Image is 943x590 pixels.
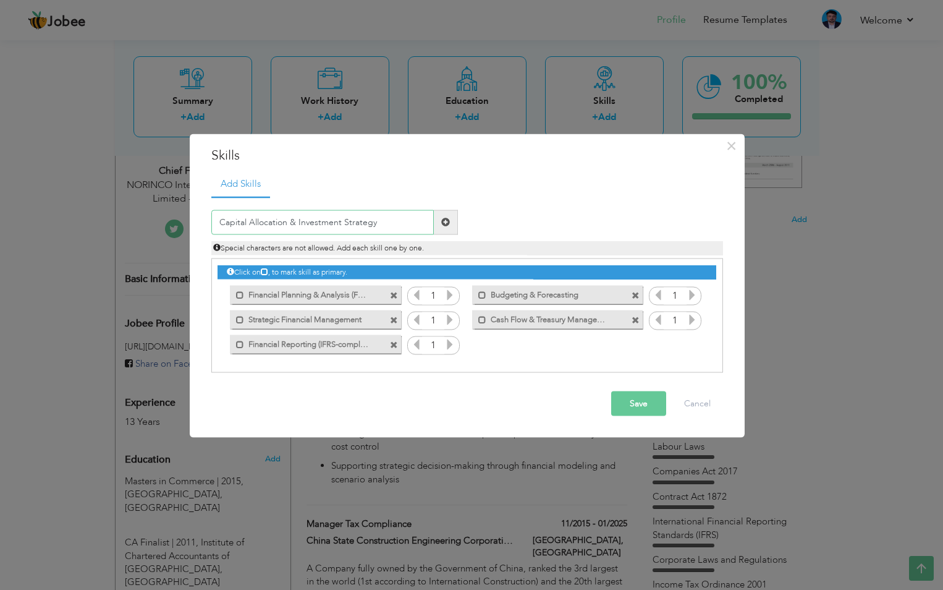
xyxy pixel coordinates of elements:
[211,171,270,199] a: Add Skills
[726,135,737,157] span: ×
[672,391,723,416] button: Cancel
[244,335,369,351] label: Financial Reporting (IFRS-compliant)
[486,310,611,326] label: Cash Flow & Treasury Management
[486,286,611,301] label: Budgeting & Forecasting
[218,265,716,280] div: Click on , to mark skill as primary.
[244,310,369,326] label: Strategic Financial Management
[611,391,666,416] button: Save
[211,147,723,165] h3: Skills
[244,286,369,301] label: Financial Planning & Analysis (FP&A)
[722,136,742,156] button: Close
[213,242,424,252] span: Special characters are not allowed. Add each skill one by one.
